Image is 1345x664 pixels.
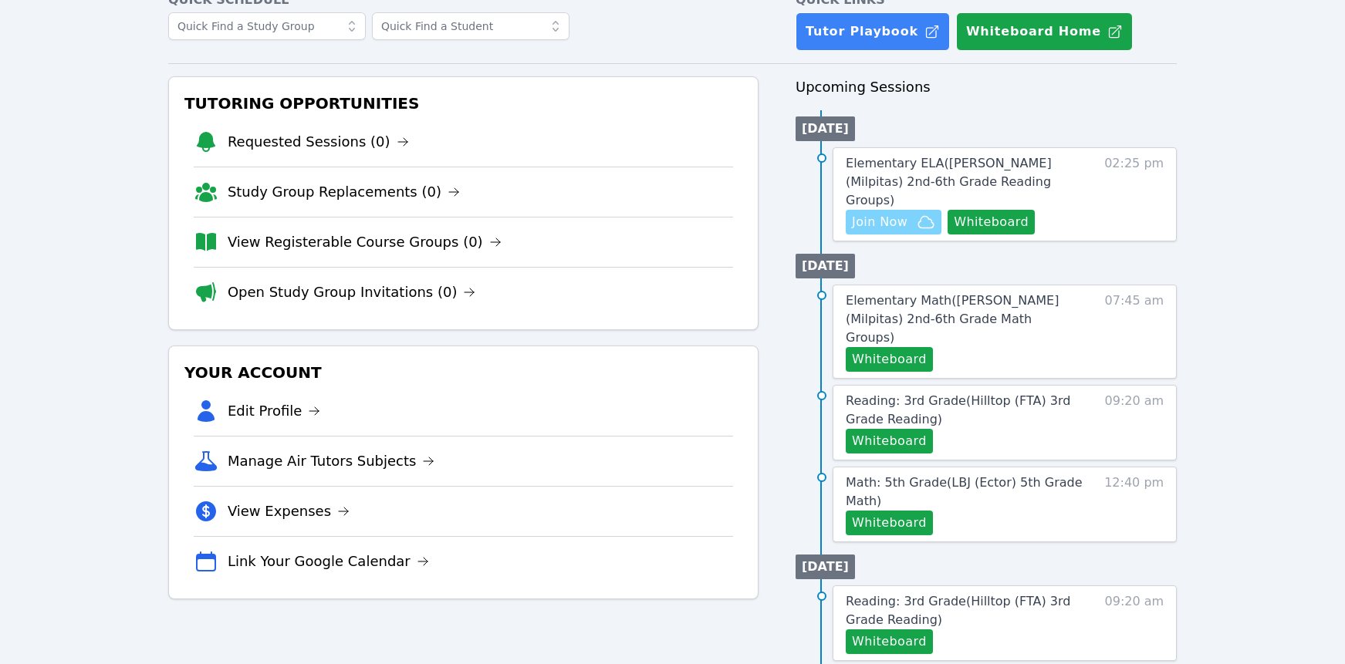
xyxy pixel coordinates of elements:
a: Link Your Google Calendar [228,551,429,572]
li: [DATE] [796,254,855,278]
span: Join Now [852,213,907,231]
a: Edit Profile [228,400,321,422]
span: 02:25 pm [1104,154,1164,234]
button: Whiteboard [846,347,933,372]
input: Quick Find a Student [372,12,569,40]
button: Join Now [846,210,941,234]
button: Whiteboard [846,429,933,453]
button: Whiteboard [948,210,1035,234]
button: Whiteboard Home [956,12,1133,51]
li: [DATE] [796,116,855,141]
button: Whiteboard [846,511,933,535]
a: Reading: 3rd Grade(Hilltop (FTA) 3rd Grade Reading) [846,392,1084,429]
li: [DATE] [796,554,855,579]
a: Requested Sessions (0) [228,131,409,153]
a: Open Study Group Invitations (0) [228,281,476,303]
a: View Expenses [228,501,350,522]
button: Whiteboard [846,629,933,654]
a: Elementary Math([PERSON_NAME] (Milpitas) 2nd-6th Grade Math Groups) [846,292,1084,347]
span: 07:45 am [1105,292,1164,372]
a: View Registerable Course Groups (0) [228,231,502,253]
span: Elementary Math ( [PERSON_NAME] (Milpitas) 2nd-6th Grade Math Groups ) [846,293,1059,345]
span: 09:20 am [1105,592,1164,654]
span: Elementary ELA ( [PERSON_NAME] (Milpitas) 2nd-6th Grade Reading Groups ) [846,156,1052,207]
h3: Your Account [181,359,745,386]
span: Reading: 3rd Grade ( Hilltop (FTA) 3rd Grade Reading ) [846,594,1070,627]
span: Reading: 3rd Grade ( Hilltop (FTA) 3rd Grade Reading ) [846,393,1070,426]
span: 09:20 am [1105,392,1164,453]
a: Tutor Playbook [796,12,950,51]
input: Quick Find a Study Group [168,12,366,40]
span: Math: 5th Grade ( LBJ (Ector) 5th Grade Math ) [846,475,1083,508]
h3: Upcoming Sessions [796,76,1177,98]
span: 12:40 pm [1104,474,1164,535]
a: Study Group Replacements (0) [228,181,460,203]
h3: Tutoring Opportunities [181,89,745,117]
a: Math: 5th Grade(LBJ (Ector) 5th Grade Math) [846,474,1084,511]
a: Elementary ELA([PERSON_NAME] (Milpitas) 2nd-6th Grade Reading Groups) [846,154,1084,210]
a: Manage Air Tutors Subjects [228,450,435,472]
a: Reading: 3rd Grade(Hilltop (FTA) 3rd Grade Reading) [846,592,1084,629]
